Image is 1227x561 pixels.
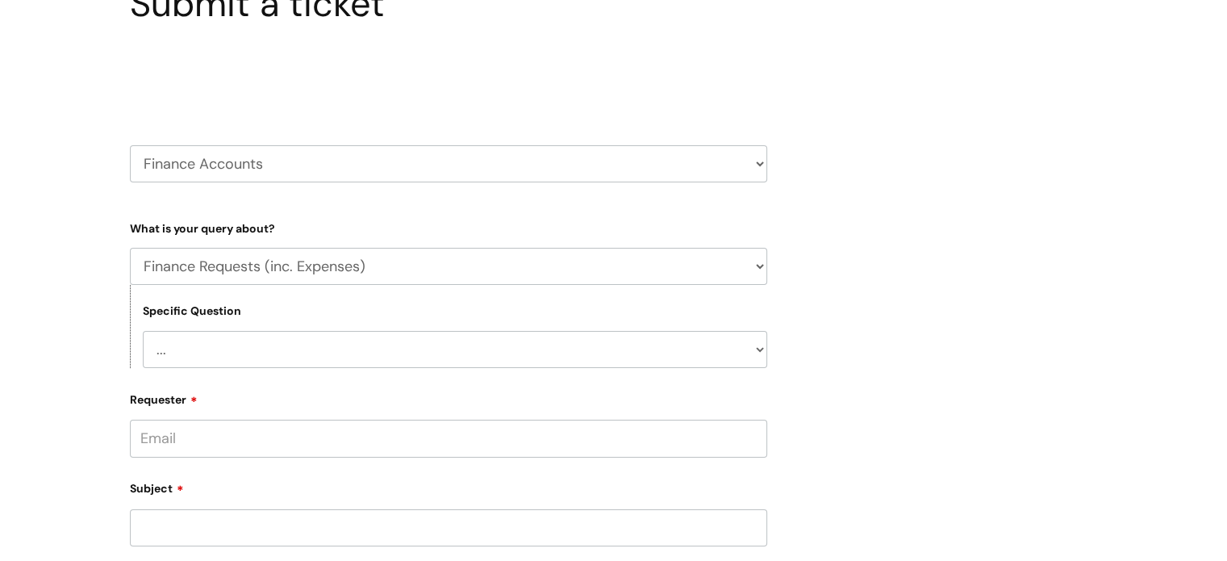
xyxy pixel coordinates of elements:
label: Subject [130,476,767,496]
h2: Select issue type [130,63,767,93]
label: What is your query about? [130,219,767,236]
label: Specific Question [143,304,241,318]
label: Requester [130,387,767,407]
input: Email [130,420,767,457]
